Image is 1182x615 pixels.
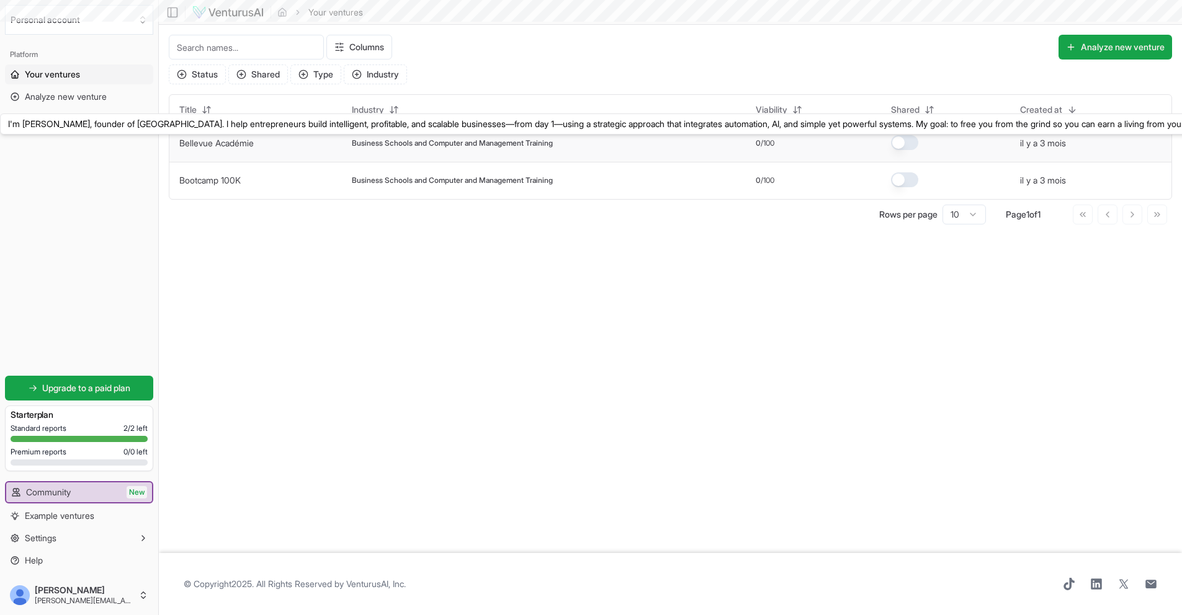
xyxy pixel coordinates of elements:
[127,486,147,498] span: New
[179,138,254,148] a: Bellevue Académie
[179,137,254,149] button: Bellevue Académie
[5,376,153,400] a: Upgrade to a paid plan
[5,45,153,64] div: Platform
[756,175,761,185] span: 0
[879,208,938,221] p: Rows per page
[344,64,407,84] button: Industry
[10,585,30,605] img: ALV-UjVfCJRTXzp5I9BGQdAZvdfsM6DbzOxfmF0-Qx7wWPePU1Ur4CKxQM0IrHeg8DeDGegcZZIjiB5WvDO3VtcX12sGyNkTZ...
[5,551,153,570] a: Help
[1026,209,1029,219] span: 1
[1020,174,1066,187] button: il y a 3 mois
[35,596,133,606] span: [PERSON_NAME][EMAIL_ADDRESS][DOMAIN_NAME]
[748,100,810,120] button: Viability
[1029,209,1037,219] span: of
[1020,137,1066,149] button: il y a 3 mois
[326,35,392,60] button: Columns
[5,64,153,84] a: Your ventures
[25,91,107,103] span: Analyze new venture
[756,104,787,116] span: Viability
[25,532,56,544] span: Settings
[11,409,148,421] h3: Starter plan
[891,104,920,116] span: Shared
[169,35,324,60] input: Search names...
[761,138,774,148] span: /100
[352,104,384,116] span: Industry
[884,100,942,120] button: Shared
[184,578,406,590] span: © Copyright 2025 . All Rights Reserved by .
[290,64,341,84] button: Type
[26,486,71,498] span: Community
[25,68,80,81] span: Your ventures
[11,447,66,457] span: Premium reports
[228,64,288,84] button: Shared
[123,447,148,457] span: 0 / 0 left
[1013,100,1085,120] button: Created at
[5,580,153,610] button: [PERSON_NAME][PERSON_NAME][EMAIL_ADDRESS][DOMAIN_NAME]
[11,423,66,433] span: Standard reports
[756,138,761,148] span: 0
[5,506,153,526] a: Example ventures
[1006,209,1026,219] span: Page
[1020,104,1062,116] span: Created at
[35,585,133,596] span: [PERSON_NAME]
[352,138,553,148] span: Business Schools and Computer and Management Training
[179,174,241,187] button: Bootcamp 100K
[761,175,774,185] span: /100
[25,554,43,567] span: Help
[344,100,406,120] button: Industry
[169,64,226,84] button: Status
[352,175,553,185] span: Business Schools and Computer and Management Training
[5,528,153,548] button: Settings
[179,175,241,185] a: Bootcamp 100K
[1059,35,1172,60] button: Analyze new venture
[42,382,130,394] span: Upgrade to a paid plan
[25,510,94,522] span: Example ventures
[5,87,153,107] a: Analyze new venture
[1037,209,1041,219] span: 1
[6,482,152,502] a: CommunityNew
[172,100,219,120] button: Title
[346,578,404,589] a: VenturusAI, Inc
[123,423,148,433] span: 2 / 2 left
[179,104,197,116] span: Title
